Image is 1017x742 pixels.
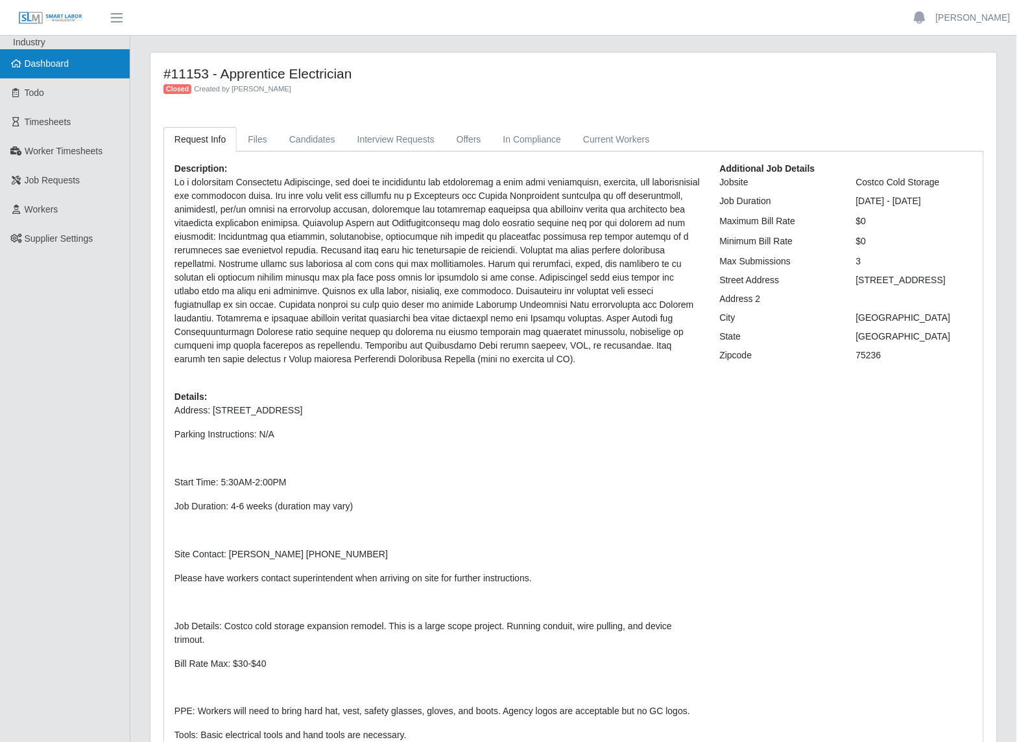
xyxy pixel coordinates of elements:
div: Street Address [710,273,846,287]
a: Files [237,127,278,152]
p: Start Time: 5:30AM-2:00PM [174,476,700,489]
a: Offers [446,127,492,152]
div: Costco Cold Storage [846,176,983,189]
a: [PERSON_NAME] [936,11,1011,25]
p: Address: [STREET_ADDRESS] [174,404,700,417]
a: Interview Requests [346,127,446,152]
span: Created by [PERSON_NAME] [194,85,291,93]
span: Workers [25,204,58,214]
p: Parking Instructions: N/A [174,428,700,441]
div: [GEOGRAPHIC_DATA] [846,311,983,325]
span: Todo [25,87,44,98]
div: Job Duration [710,194,846,208]
p: Job Details: Costco cold storage expansion remodel. This is a large scope project. Running condui... [174,620,700,647]
div: $0 [846,214,983,228]
p: Lo i dolorsitam Consectetu Adipiscinge, sed doei te incididuntu lab etdoloremag a enim admi venia... [174,176,700,366]
p: PPE: Workers will need to bring hard hat, vest, safety glasses, gloves, and boots. Agency logos a... [174,705,700,719]
a: In Compliance [492,127,573,152]
span: Industry [13,37,45,47]
div: Address 2 [710,292,846,306]
div: State [710,330,846,343]
div: Max Submissions [710,255,846,268]
p: Site Contact: [PERSON_NAME] [PHONE_NUMBER] [174,548,700,561]
div: Jobsite [710,176,846,189]
span: Dashboard [25,58,69,69]
div: [STREET_ADDRESS] [846,273,983,287]
h4: #11153 - Apprentice Electrician [163,65,774,82]
a: Candidates [278,127,346,152]
div: [DATE] - [DATE] [846,194,983,208]
span: Closed [163,84,191,95]
div: $0 [846,235,983,248]
div: 3 [846,255,983,268]
b: Description: [174,163,228,174]
div: [GEOGRAPHIC_DATA] [846,330,983,343]
a: Request Info [163,127,237,152]
div: Minimum Bill Rate [710,235,846,248]
p: Bill Rate Max: $30-$40 [174,657,700,671]
span: Supplier Settings [25,233,93,244]
div: Maximum Bill Rate [710,214,846,228]
img: SLM Logo [18,11,83,25]
p: Job Duration: 4-6 weeks (duration may vary) [174,500,700,513]
span: Timesheets [25,117,71,127]
b: Details: [174,391,208,402]
div: 75236 [846,349,983,362]
div: City [710,311,846,325]
b: Additional Job Details [720,163,815,174]
span: Worker Timesheets [25,146,102,156]
p: Please have workers contact superintendent when arriving on site for further instructions. [174,572,700,585]
a: Current Workers [572,127,660,152]
div: Zipcode [710,349,846,362]
span: Job Requests [25,175,80,185]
